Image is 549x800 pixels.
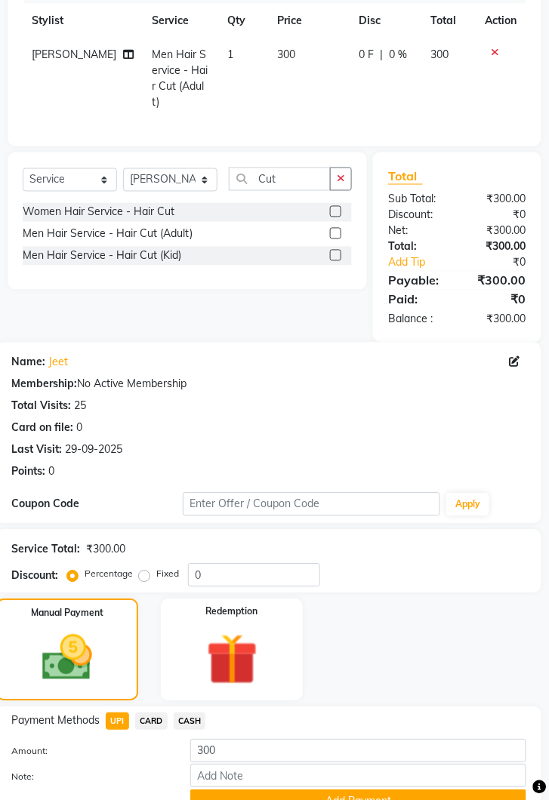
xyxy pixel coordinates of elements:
button: Apply [446,494,489,516]
div: ₹0 [458,291,538,309]
input: Add Note [190,765,526,788]
div: ₹0 [470,255,538,271]
span: 300 [430,48,449,61]
th: Action [477,4,526,38]
div: ₹300.00 [458,272,538,290]
a: Add Tip [377,255,470,271]
span: CARD [135,713,168,731]
div: Total Visits: [11,398,71,414]
span: Payment Methods [11,713,100,729]
div: Net: [377,223,457,239]
div: ₹300.00 [86,542,125,558]
div: Service Total: [11,542,80,558]
span: 300 [278,48,296,61]
input: Search or Scan [229,168,331,191]
th: Stylist [23,4,143,38]
div: 25 [74,398,86,414]
div: ₹0 [458,208,538,223]
div: ₹300.00 [458,239,538,255]
input: Enter Offer / Coupon Code [183,493,440,516]
th: Qty [218,4,268,38]
span: 0 F [359,47,374,63]
div: Points: [11,464,45,480]
input: Amount [190,740,526,763]
div: Card on file: [11,420,73,436]
div: No Active Membership [11,377,526,392]
div: Men Hair Service - Hair Cut (Adult) [23,226,193,242]
span: CASH [174,713,206,731]
div: Discount: [377,208,457,223]
div: Men Hair Service - Hair Cut (Kid) [23,248,181,264]
label: Manual Payment [31,607,103,620]
label: Fixed [156,568,179,581]
div: Membership: [11,377,77,392]
th: Service [143,4,218,38]
div: ₹300.00 [458,312,538,328]
div: Coupon Code [11,497,183,512]
span: 1 [227,48,233,61]
div: ₹300.00 [458,223,538,239]
a: Jeet [48,355,68,371]
label: Percentage [85,568,133,581]
div: Sub Total: [377,192,457,208]
span: 0 % [389,47,407,63]
div: Payable: [377,272,457,290]
div: Total: [377,239,457,255]
div: 0 [48,464,54,480]
span: Total [388,169,423,185]
label: Redemption [206,605,258,619]
div: Name: [11,355,45,371]
div: 29-09-2025 [65,442,122,458]
img: _gift.svg [190,628,274,692]
img: _cash.svg [26,629,108,688]
th: Total [421,4,477,38]
div: 0 [76,420,82,436]
span: | [380,47,383,63]
span: UPI [106,713,129,731]
div: ₹300.00 [458,192,538,208]
th: Disc [350,4,421,38]
th: Price [269,4,350,38]
span: [PERSON_NAME] [32,48,116,61]
span: Men Hair Service - Hair Cut (Adult) [152,48,208,109]
div: Discount: [11,568,58,584]
div: Paid: [377,291,457,309]
div: Last Visit: [11,442,62,458]
div: Women Hair Service - Hair Cut [23,205,174,220]
div: Balance : [377,312,457,328]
